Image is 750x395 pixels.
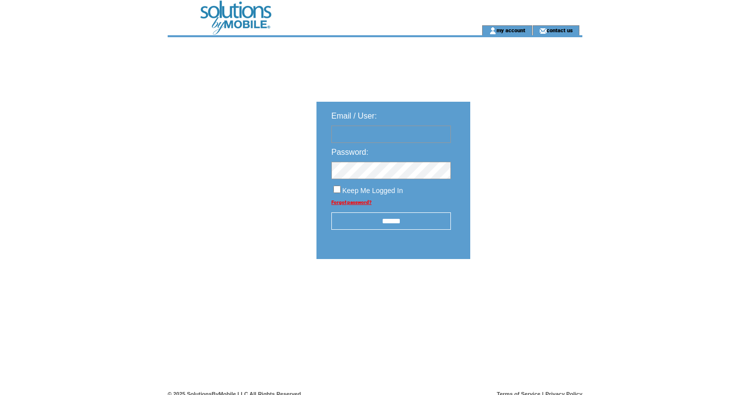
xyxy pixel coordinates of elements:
a: Forgot password? [331,199,372,205]
img: contact_us_icon.gif;jsessionid=F8A842684FACEE6A3EDC2A4FCF726BD7 [539,27,547,35]
img: transparent.png;jsessionid=F8A842684FACEE6A3EDC2A4FCF726BD7 [499,284,549,296]
span: Keep Me Logged In [342,187,403,195]
a: my account [497,27,525,33]
span: Email / User: [331,112,377,120]
a: contact us [547,27,573,33]
span: Password: [331,148,369,156]
img: account_icon.gif;jsessionid=F8A842684FACEE6A3EDC2A4FCF726BD7 [489,27,497,35]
